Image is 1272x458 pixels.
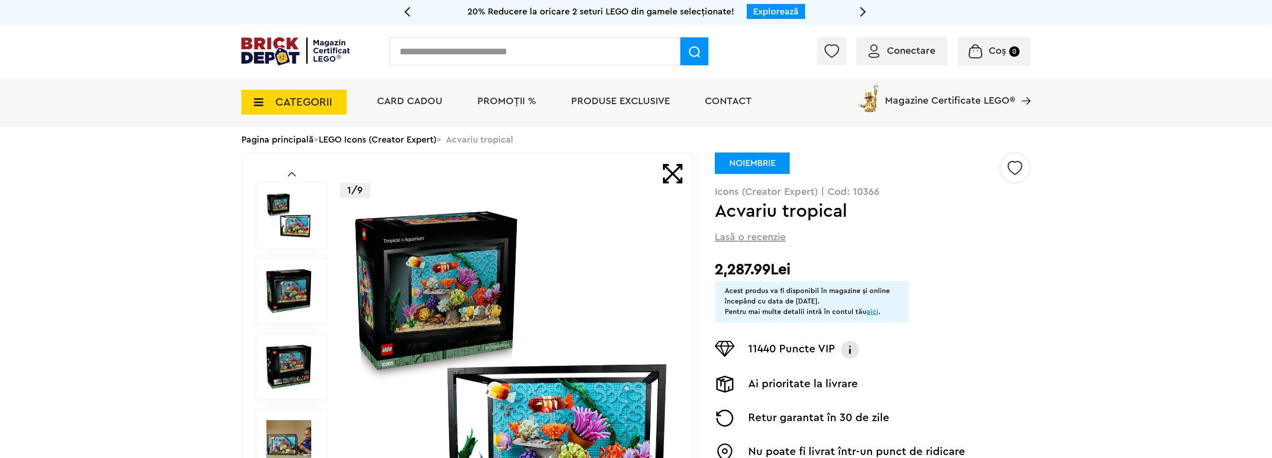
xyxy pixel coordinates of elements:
[748,410,889,427] p: Retur garantat în 30 de zile
[319,135,436,144] a: LEGO Icons (Creator Expert)
[241,127,1031,153] div: > > Acvariu tropical
[989,46,1006,56] span: Coș
[715,202,998,220] h1: Acvariu tropical
[866,308,878,315] a: aici
[748,341,835,359] p: 11440 Puncte VIP
[1015,83,1031,93] a: Magazine Certificate LEGO®
[885,83,1015,106] span: Magazine Certificate LEGO®
[715,187,1031,197] p: Icons (Creator Expert) | Cod: 10366
[715,376,735,393] img: Livrare
[753,7,799,16] a: Explorează
[477,96,536,106] a: PROMOȚII %
[266,269,311,313] img: Acvariu tropical
[340,183,370,198] p: 1/9
[705,96,752,106] a: Contact
[840,341,860,359] img: Info VIP
[275,97,332,108] span: CATEGORII
[266,344,311,389] img: Acvariu tropical LEGO 10366
[887,46,935,56] span: Conectare
[377,96,442,106] a: Card Cadou
[1009,46,1020,57] small: 0
[715,410,735,427] img: Returnare
[241,135,314,144] a: Pagina principală
[288,172,296,176] a: Prev
[266,193,311,238] img: Acvariu tropical
[715,153,790,174] div: NOIEMBRIE
[571,96,670,106] a: Produse exclusive
[868,46,935,56] a: Conectare
[715,261,1031,279] h2: 2,287.99Lei
[467,7,734,16] span: 20% Reducere la oricare 2 seturi LEGO din gamele selecționate!
[715,341,735,357] img: Puncte VIP
[725,286,899,317] div: Acest produs va fi disponibil în magazine și online începând cu data de [DATE]. Pentru mai multe ...
[715,230,786,244] span: Lasă o recenzie
[748,376,858,393] p: Ai prioritate la livrare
